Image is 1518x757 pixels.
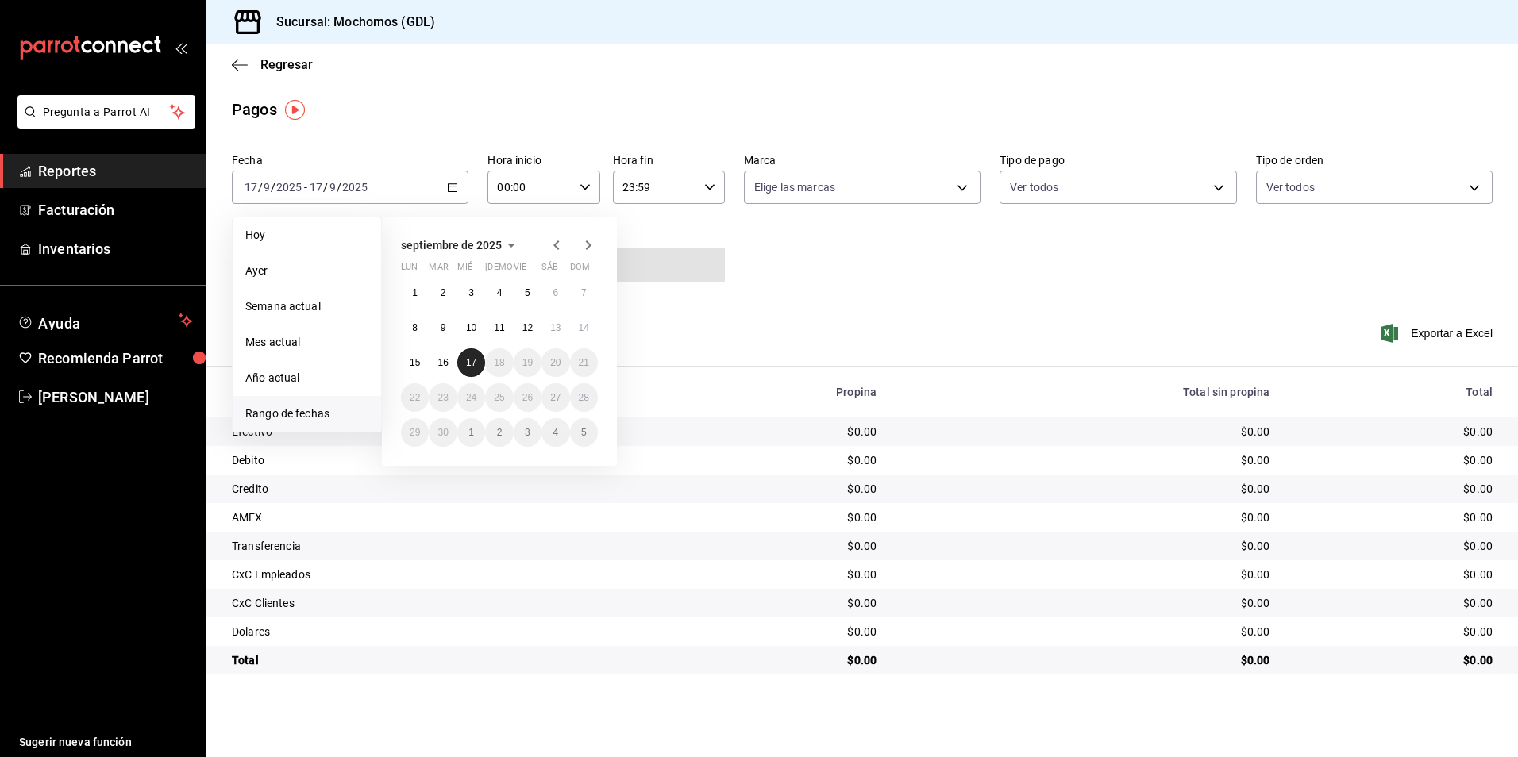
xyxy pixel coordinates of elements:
[494,357,504,368] abbr: 18 de septiembre de 2025
[902,509,1269,525] div: $0.00
[285,100,305,120] img: Tooltip marker
[1010,179,1058,195] span: Ver todos
[232,538,646,554] div: Transferencia
[329,181,337,194] input: --
[263,181,271,194] input: --
[514,348,541,377] button: 19 de septiembre de 2025
[437,392,448,403] abbr: 23 de septiembre de 2025
[522,357,533,368] abbr: 19 de septiembre de 2025
[570,313,598,342] button: 14 de septiembre de 2025
[541,348,569,377] button: 20 de septiembre de 2025
[264,13,435,32] h3: Sucursal: Mochomos (GDL)
[412,322,418,333] abbr: 8 de septiembre de 2025
[579,357,589,368] abbr: 21 de septiembre de 2025
[401,313,429,342] button: 8 de septiembre de 2025
[672,652,877,668] div: $0.00
[902,481,1269,497] div: $0.00
[43,104,171,121] span: Pregunta a Parrot AI
[541,313,569,342] button: 13 de septiembre de 2025
[271,181,275,194] span: /
[244,181,258,194] input: --
[1295,538,1493,554] div: $0.00
[1384,324,1493,343] span: Exportar a Excel
[457,262,472,279] abbr: miércoles
[902,424,1269,440] div: $0.00
[1295,424,1493,440] div: $0.00
[457,418,485,447] button: 1 de octubre de 2025
[902,538,1269,554] div: $0.00
[497,427,503,438] abbr: 2 de octubre de 2025
[570,348,598,377] button: 21 de septiembre de 2025
[38,348,193,369] span: Recomienda Parrot
[902,595,1269,611] div: $0.00
[485,262,579,279] abbr: jueves
[1295,624,1493,640] div: $0.00
[401,262,418,279] abbr: lunes
[522,392,533,403] abbr: 26 de septiembre de 2025
[457,313,485,342] button: 10 de septiembre de 2025
[613,155,725,166] label: Hora fin
[457,383,485,412] button: 24 de septiembre de 2025
[672,595,877,611] div: $0.00
[514,383,541,412] button: 26 de septiembre de 2025
[232,595,646,611] div: CxC Clientes
[410,392,420,403] abbr: 22 de septiembre de 2025
[581,427,587,438] abbr: 5 de octubre de 2025
[410,427,420,438] abbr: 29 de septiembre de 2025
[1295,567,1493,582] div: $0.00
[514,279,541,307] button: 5 de septiembre de 2025
[260,57,313,72] span: Regresar
[38,311,172,330] span: Ayuda
[525,287,530,298] abbr: 5 de septiembre de 2025
[522,322,533,333] abbr: 12 de septiembre de 2025
[902,624,1269,640] div: $0.00
[401,383,429,412] button: 22 de septiembre de 2025
[1000,155,1236,166] label: Tipo de pago
[553,427,558,438] abbr: 4 de octubre de 2025
[245,334,368,351] span: Mes actual
[579,322,589,333] abbr: 14 de septiembre de 2025
[401,236,521,255] button: septiembre de 2025
[245,370,368,386] span: Año actual
[17,95,195,129] button: Pregunta a Parrot AI
[232,481,646,497] div: Credito
[429,262,448,279] abbr: martes
[441,287,446,298] abbr: 2 de septiembre de 2025
[579,392,589,403] abbr: 28 de septiembre de 2025
[672,424,877,440] div: $0.00
[457,279,485,307] button: 3 de septiembre de 2025
[672,567,877,582] div: $0.00
[232,652,646,668] div: Total
[337,181,341,194] span: /
[485,383,513,412] button: 25 de septiembre de 2025
[38,238,193,259] span: Inventarios
[672,538,877,554] div: $0.00
[38,160,193,182] span: Reportes
[466,392,476,403] abbr: 24 de septiembre de 2025
[466,357,476,368] abbr: 17 de septiembre de 2025
[1295,481,1493,497] div: $0.00
[550,392,561,403] abbr: 27 de septiembre de 2025
[514,313,541,342] button: 12 de septiembre de 2025
[541,279,569,307] button: 6 de septiembre de 2025
[412,287,418,298] abbr: 1 de septiembre de 2025
[744,155,981,166] label: Marca
[485,279,513,307] button: 4 de septiembre de 2025
[441,322,446,333] abbr: 9 de septiembre de 2025
[468,427,474,438] abbr: 1 de octubre de 2025
[232,155,468,166] label: Fecha
[485,348,513,377] button: 18 de septiembre de 2025
[429,313,457,342] button: 9 de septiembre de 2025
[466,322,476,333] abbr: 10 de septiembre de 2025
[902,652,1269,668] div: $0.00
[541,262,558,279] abbr: sábado
[429,279,457,307] button: 2 de septiembre de 2025
[550,357,561,368] abbr: 20 de septiembre de 2025
[672,481,877,497] div: $0.00
[570,383,598,412] button: 28 de septiembre de 2025
[11,115,195,132] a: Pregunta a Parrot AI
[175,41,187,54] button: open_drawer_menu
[902,452,1269,468] div: $0.00
[581,287,587,298] abbr: 7 de septiembre de 2025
